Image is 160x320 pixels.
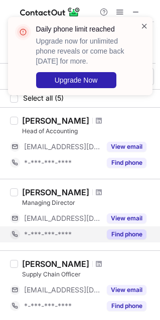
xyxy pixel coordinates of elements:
div: [PERSON_NAME] [22,259,89,269]
div: Managing Director [22,198,154,207]
div: Head of Accounting [22,127,154,136]
button: Reveal Button [107,301,146,311]
p: Upgrade now for unlimited phone reveals or come back [DATE] for more. [36,36,128,66]
button: Reveal Button [107,158,146,168]
button: Reveal Button [107,142,146,152]
div: Supply Chain Officer [22,270,154,279]
span: [EMAIL_ADDRESS][DOMAIN_NAME] [24,214,101,223]
button: Reveal Button [107,229,146,239]
button: Reveal Button [107,213,146,223]
div: [PERSON_NAME] [22,187,89,197]
span: [EMAIL_ADDRESS][DOMAIN_NAME] [24,142,101,151]
img: error [15,24,31,40]
button: Upgrade Now [36,72,116,88]
span: Upgrade Now [55,76,98,84]
button: Reveal Button [107,285,146,295]
span: [EMAIL_ADDRESS][DOMAIN_NAME] [24,285,101,294]
div: [PERSON_NAME] [22,116,89,126]
header: Daily phone limit reached [36,24,128,34]
img: ContactOut v5.3.10 [20,6,80,18]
